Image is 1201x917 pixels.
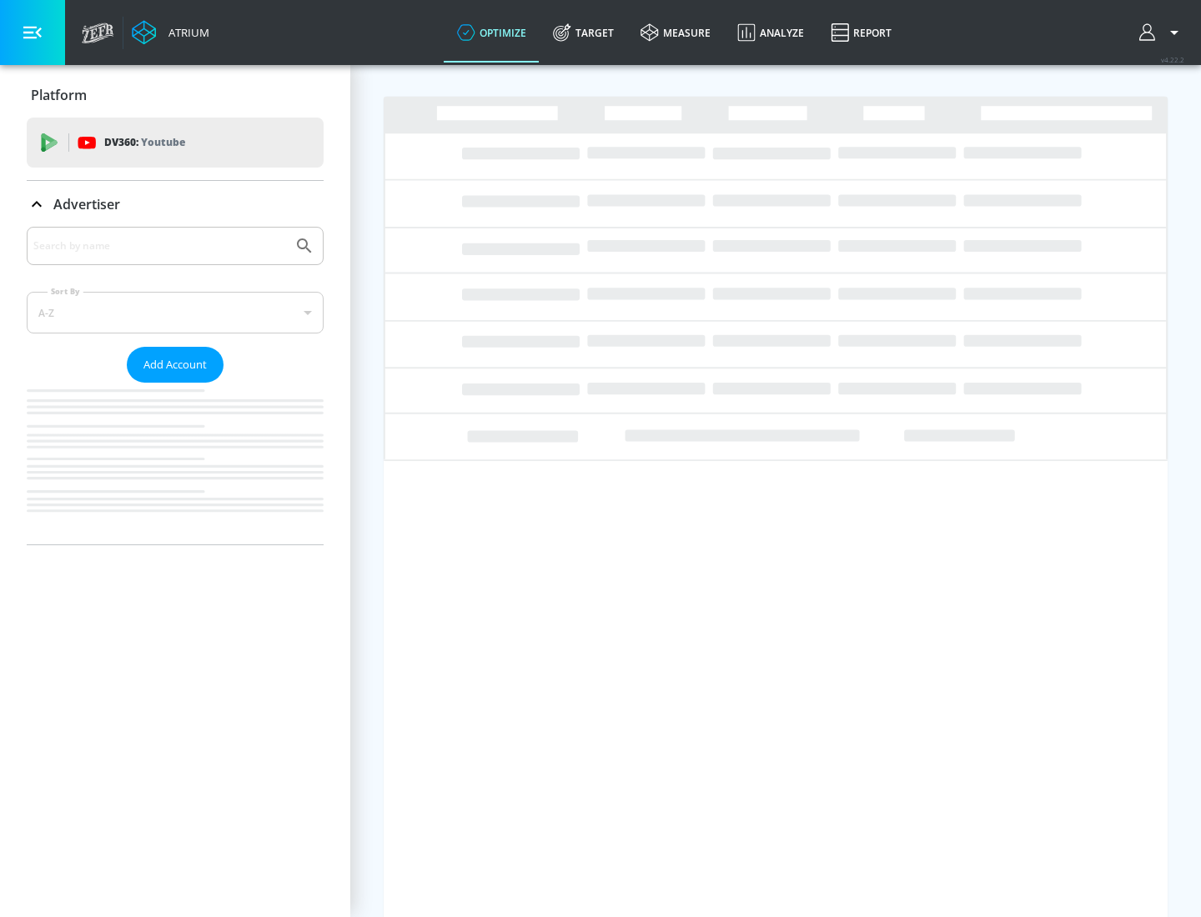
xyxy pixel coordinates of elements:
nav: list of Advertiser [27,383,324,544]
a: Analyze [724,3,817,63]
p: DV360: [104,133,185,152]
p: Platform [31,86,87,104]
div: DV360: Youtube [27,118,324,168]
a: Report [817,3,905,63]
div: Advertiser [27,227,324,544]
div: Advertiser [27,181,324,228]
div: Atrium [162,25,209,40]
button: Add Account [127,347,224,383]
input: Search by name [33,235,286,257]
span: v 4.22.2 [1161,55,1184,64]
a: measure [627,3,724,63]
div: A-Z [27,292,324,333]
span: Add Account [143,355,207,374]
div: Platform [27,72,324,118]
p: Advertiser [53,195,120,213]
label: Sort By [48,286,83,297]
a: optimize [444,3,540,63]
p: Youtube [141,133,185,151]
a: Atrium [132,20,209,45]
a: Target [540,3,627,63]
